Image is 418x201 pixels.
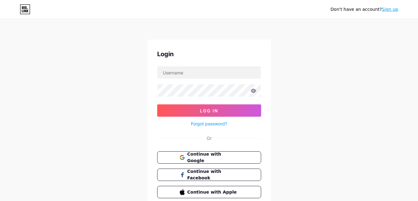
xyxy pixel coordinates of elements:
[157,169,261,181] button: Continue with Facebook
[157,151,261,164] button: Continue with Google
[191,120,227,127] a: Forgot password?
[157,186,261,198] button: Continue with Apple
[157,49,261,59] div: Login
[157,104,261,117] button: Log In
[330,6,398,13] div: Don't have an account?
[382,7,398,12] a: Sign up
[157,66,261,79] input: Username
[187,168,238,181] span: Continue with Facebook
[207,135,212,141] div: Or
[200,108,218,113] span: Log In
[187,151,238,164] span: Continue with Google
[187,189,238,195] span: Continue with Apple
